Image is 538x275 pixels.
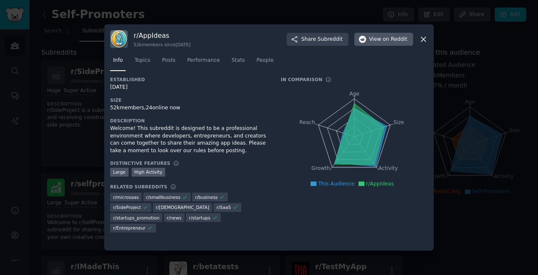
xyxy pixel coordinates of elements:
span: on Reddit [383,36,407,43]
h3: Distinctive Features [110,160,170,166]
h3: In Comparison [281,77,322,82]
a: Topics [132,54,153,71]
span: Posts [162,57,175,64]
span: Info [113,57,123,64]
h3: r/ AppIdeas [134,31,190,40]
tspan: Age [349,91,359,97]
span: Topics [134,57,150,64]
div: High Activity [132,168,166,177]
h3: Related Subreddits [110,184,167,190]
span: r/AppIdeas [366,181,394,187]
div: [DATE] [110,84,269,91]
span: View [369,36,407,43]
span: r/ business [195,194,218,200]
tspan: Growth [311,166,330,172]
div: Large [110,168,129,177]
a: People [253,54,277,71]
button: ShareSubreddit [287,33,348,46]
span: r/ startups [189,215,210,221]
a: Stats [229,54,248,71]
a: Performance [184,54,223,71]
h3: Description [110,118,269,124]
span: This Audience [318,181,354,187]
span: Share [301,36,343,43]
div: 52k members, 24 online now [110,104,269,112]
span: People [256,57,274,64]
h3: Established [110,77,269,82]
span: r/ smallbusiness [146,194,181,200]
div: Welcome! This subreddit is designed to be a professional environment where developers, entreprene... [110,125,269,154]
h3: Size [110,97,269,103]
button: Viewon Reddit [354,33,413,46]
span: Stats [232,57,245,64]
span: r/ SideProject [113,204,141,210]
tspan: Activity [379,166,398,172]
a: Posts [159,54,178,71]
tspan: Size [393,119,404,125]
span: r/ startups_promotion [113,215,159,221]
span: r/ news [167,215,182,221]
span: r/ [DEMOGRAPHIC_DATA] [156,204,209,210]
tspan: Reach [299,119,315,125]
a: Info [110,54,126,71]
span: r/ microsaas [113,194,139,200]
div: 52k members since [DATE] [134,42,190,48]
span: r/ SaaS [216,204,231,210]
img: AppIdeas [110,30,128,48]
span: Performance [187,57,220,64]
span: r/ Entrepreneur [113,225,145,231]
span: Subreddit [318,36,343,43]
